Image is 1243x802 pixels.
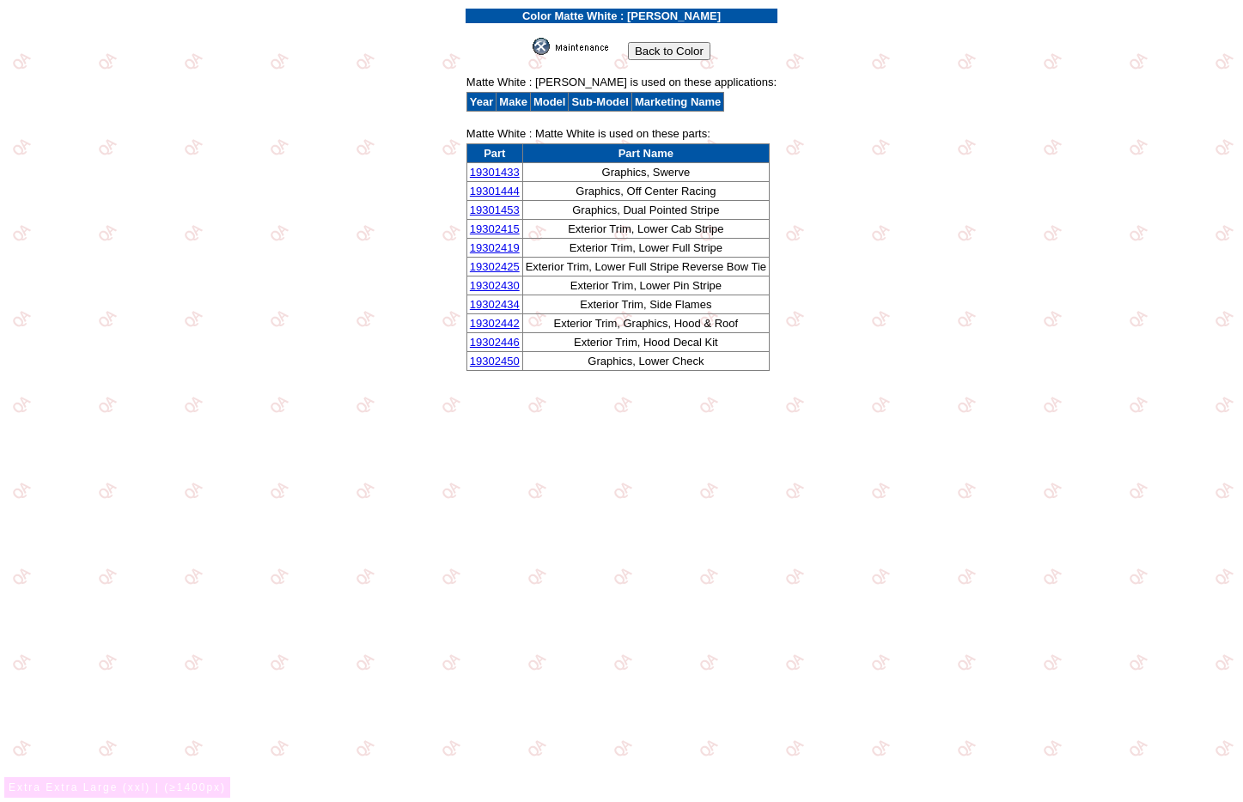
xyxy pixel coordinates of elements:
td: Exterior Trim, Graphics, Hood & Roof [522,314,769,333]
td: Part Name [522,144,769,163]
td: Exterior Trim, Lower Full Stripe [522,239,769,258]
td: Graphics, Dual Pointed Stripe [522,201,769,220]
a: 19301433 [470,166,520,179]
a: 19302425 [470,260,520,273]
a: 19301444 [470,185,520,197]
a: 19302442 [470,317,520,330]
a: 19302415 [470,222,520,235]
a: 19302446 [470,336,520,349]
td: Year [466,93,496,112]
td: Graphics, Lower Check [522,352,769,371]
td: Matte White : Matte White is used on these parts: [466,126,777,141]
a: 19302419 [470,241,520,254]
td: Exterior Trim, Lower Pin Stripe [522,276,769,295]
td: Marketing Name [631,93,723,112]
a: 19302434 [470,298,520,311]
td: Model [530,93,569,112]
td: Graphics, Off Center Racing [522,182,769,201]
td: Exterior Trim, Hood Decal Kit [522,333,769,352]
td: Matte White : [PERSON_NAME] is used on these applications: [466,75,777,89]
td: Color Matte White : [PERSON_NAME] [466,9,777,23]
a: 19301453 [470,204,520,216]
a: 19302450 [470,355,520,368]
td: Sub-Model [569,93,631,112]
td: Part [466,144,522,163]
td: Exterior Trim, Side Flames [522,295,769,314]
td: Graphics, Swerve [522,163,769,182]
td: Make [497,93,531,112]
img: maint.gif [533,38,618,55]
input: Back to Color [628,42,710,60]
a: 19302430 [470,279,520,292]
td: Exterior Trim, Lower Cab Stripe [522,220,769,239]
td: Exterior Trim, Lower Full Stripe Reverse Bow Tie [522,258,769,276]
